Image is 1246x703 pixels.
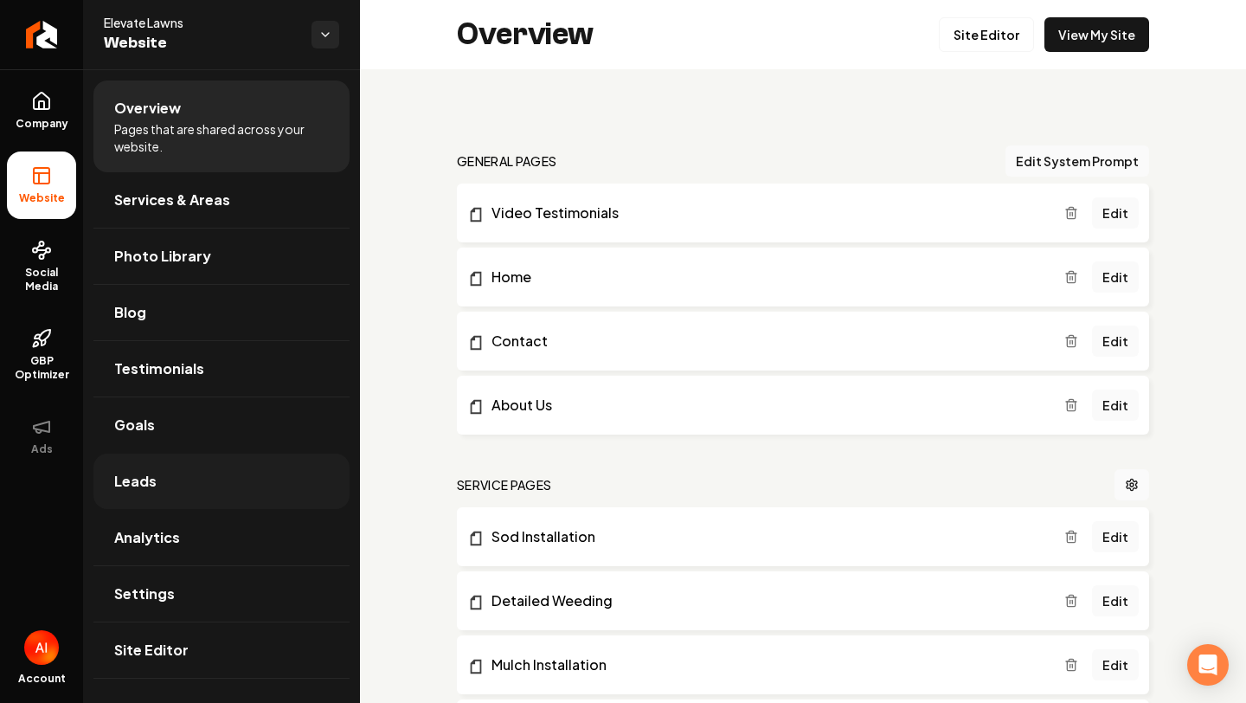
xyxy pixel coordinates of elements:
button: Edit System Prompt [1005,145,1149,177]
a: Photo Library [93,229,350,284]
a: Edit [1092,521,1139,552]
span: Settings [114,584,175,604]
a: Testimonials [93,341,350,397]
div: Open Intercom Messenger [1187,644,1229,686]
a: View My Site [1044,17,1149,52]
a: Edit [1092,585,1139,616]
span: Overview [114,98,181,119]
a: Detailed Weeding [467,590,1064,611]
a: Leads [93,454,350,509]
h2: general pages [457,152,557,170]
span: Testimonials [114,358,204,379]
a: Video Testimonials [467,203,1064,223]
a: Home [467,267,1064,287]
span: Pages that are shared across your website. [114,120,329,155]
a: Analytics [93,510,350,565]
span: Social Media [7,266,76,293]
span: Elevate Lawns [104,14,298,31]
a: Site Editor [939,17,1034,52]
span: Website [104,31,298,55]
span: Analytics [114,527,180,548]
a: Services & Areas [93,172,350,228]
h2: Service Pages [457,476,552,493]
span: Services & Areas [114,190,230,210]
a: Edit [1092,197,1139,229]
span: Company [9,117,75,131]
a: Mulch Installation [467,655,1064,675]
a: Social Media [7,226,76,307]
a: Blog [93,285,350,340]
span: Ads [24,442,60,456]
img: Rebolt Logo [26,21,58,48]
a: Site Editor [93,622,350,678]
button: Open user button [24,630,59,665]
span: Photo Library [114,246,211,267]
span: Blog [114,302,146,323]
span: Leads [114,471,157,492]
a: Goals [93,397,350,453]
a: Edit [1092,390,1139,421]
a: Edit [1092,649,1139,680]
a: Company [7,77,76,145]
a: GBP Optimizer [7,314,76,396]
img: Abdi Ismael [24,630,59,665]
a: Sod Installation [467,526,1064,547]
span: Website [12,191,72,205]
button: Ads [7,403,76,470]
a: Edit [1092,261,1139,293]
span: Site Editor [114,640,189,661]
a: About Us [467,395,1064,416]
span: Goals [114,415,155,435]
a: Settings [93,566,350,622]
span: GBP Optimizer [7,354,76,382]
a: Contact [467,331,1064,351]
h2: Overview [457,17,594,52]
span: Account [18,672,66,686]
a: Edit [1092,326,1139,357]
